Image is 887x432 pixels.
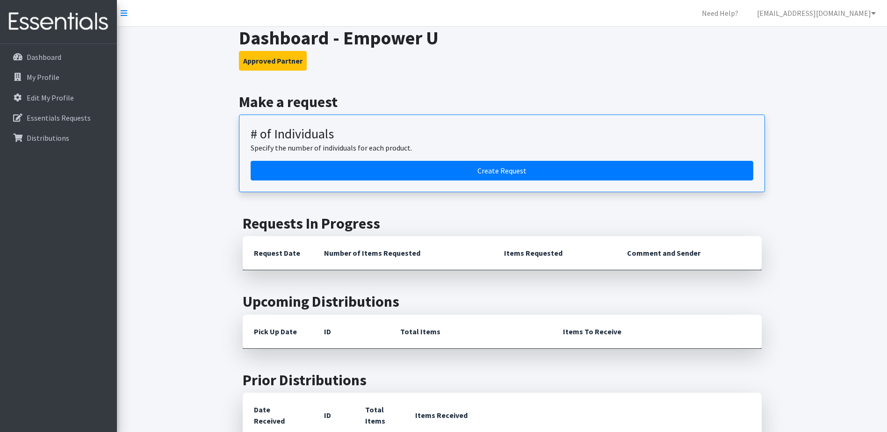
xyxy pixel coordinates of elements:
[239,27,765,49] h1: Dashboard - Empower U
[4,68,113,86] a: My Profile
[4,88,113,107] a: Edit My Profile
[4,129,113,147] a: Distributions
[243,215,762,232] h2: Requests In Progress
[239,51,307,71] button: Approved Partner
[750,4,883,22] a: [EMAIL_ADDRESS][DOMAIN_NAME]
[313,315,389,349] th: ID
[243,293,762,310] h2: Upcoming Distributions
[27,72,59,82] p: My Profile
[251,161,753,180] a: Create a request by number of individuals
[243,371,762,389] h2: Prior Distributions
[243,315,313,349] th: Pick Up Date
[27,133,69,143] p: Distributions
[251,142,753,153] p: Specify the number of individuals for each product.
[27,93,74,102] p: Edit My Profile
[694,4,746,22] a: Need Help?
[243,236,313,270] th: Request Date
[616,236,761,270] th: Comment and Sender
[4,48,113,66] a: Dashboard
[552,315,762,349] th: Items To Receive
[239,93,765,111] h2: Make a request
[4,108,113,127] a: Essentials Requests
[4,6,113,37] img: HumanEssentials
[389,315,552,349] th: Total Items
[313,236,493,270] th: Number of Items Requested
[27,113,91,122] p: Essentials Requests
[251,126,753,142] h3: # of Individuals
[493,236,616,270] th: Items Requested
[27,52,61,62] p: Dashboard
